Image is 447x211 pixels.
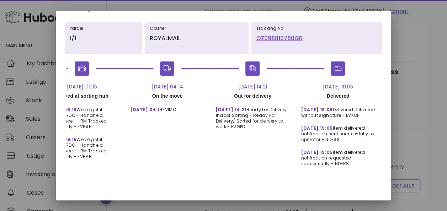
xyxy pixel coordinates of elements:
div: We've got it Outward RDC - Handheld Acceptance -- RM Tracked Parcels Only - EVBAH [39,101,125,131]
div: Tracking details for the shipment are outlined below [63,5,384,18]
span: [DATE] 19:05 [301,149,333,155]
span: [DATE] 19:05 [301,125,333,131]
div: [DATE] 14:21 [210,83,296,91]
div: [DATE] 04:14 [125,83,210,91]
p: 1/1 [70,34,138,43]
h6: Courier [150,26,244,31]
div: Ready for Delivery Indoor Sorting - Ready For Delivery/ Sorted for delivery to walk - EVGPD [210,101,296,131]
span: [DATE] 14:21 [216,107,246,113]
h6: Tracking No. [256,26,377,31]
div: [DATE] 19:05 [296,83,381,91]
div: Arrived at sorting hub [39,91,125,101]
div: Delivered Delivered without signature - EVKOP [296,101,381,120]
span: [DATE] 04:14 [131,107,163,113]
span: [DATE] 19:05 [301,107,333,113]
div: Item delivered notification requested successfully - NDERS [296,144,381,168]
div: On the move [125,91,210,101]
div: [DATE] 09:15 [39,83,125,91]
h6: Parcel [70,26,138,31]
div: Delivered [296,91,381,101]
div: Item delivered notification sent successfully to operator - NDESS [296,120,381,144]
p: ROYALMAIL [150,34,244,43]
div: We've got it Outward RDC - Handheld Acceptance -- RM Tracked Parcels Only - EVBAH [39,131,125,161]
div: EVIMC [125,101,210,114]
div: Out for delivery [210,91,296,101]
a: OZ098816780GB [256,34,377,43]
